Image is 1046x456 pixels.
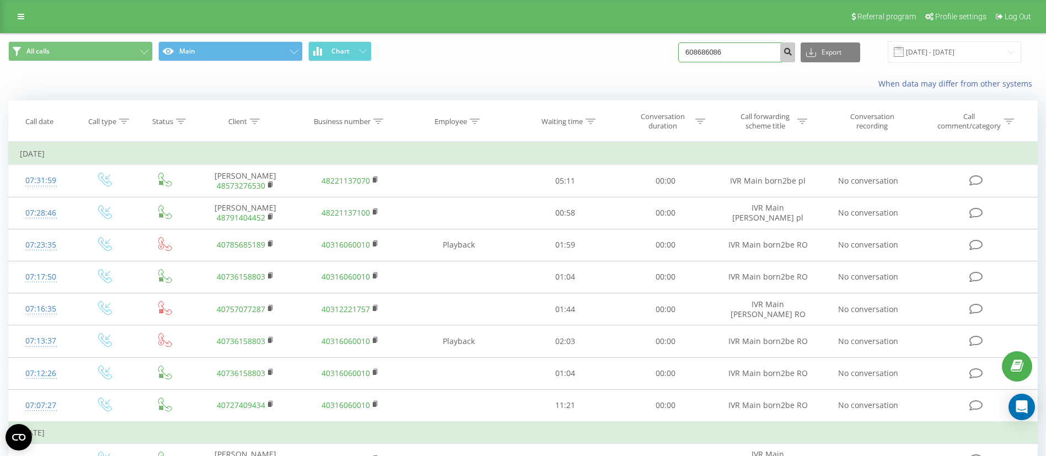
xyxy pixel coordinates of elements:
[716,389,820,422] td: IVR Main born2be RO
[9,422,1038,444] td: [DATE]
[314,117,371,126] div: Business number
[615,197,716,229] td: 00:00
[217,368,265,378] a: 40736158803
[25,117,53,126] div: Call date
[838,304,898,314] span: No conversation
[935,12,986,21] span: Profile settings
[321,400,370,410] a: 40316060010
[8,41,153,61] button: All calls
[20,298,62,320] div: 07:16:35
[217,271,265,282] a: 40736158803
[321,207,370,218] a: 48221137100
[1005,12,1031,21] span: Log Out
[321,336,370,346] a: 40316060010
[26,47,50,56] span: All calls
[716,197,820,229] td: IVR Main [PERSON_NAME] pl
[857,12,916,21] span: Referral program
[838,400,898,410] span: No conversation
[541,117,583,126] div: Waiting time
[615,357,716,389] td: 00:00
[321,368,370,378] a: 40316060010
[9,143,1038,165] td: [DATE]
[228,117,247,126] div: Client
[321,271,370,282] a: 40316060010
[515,293,615,325] td: 01:44
[615,325,716,357] td: 00:00
[88,117,116,126] div: Call type
[308,41,372,61] button: Chart
[217,212,265,223] a: 48791404452
[1009,394,1035,420] div: Open Intercom Messenger
[20,266,62,288] div: 07:17:50
[838,271,898,282] span: No conversation
[194,165,298,197] td: [PERSON_NAME]
[878,78,1038,89] a: When data may differ from other systems
[515,165,615,197] td: 05:11
[716,261,820,293] td: IVR Main born2be RO
[736,112,795,131] div: Call forwarding scheme title
[634,112,693,131] div: Conversation duration
[331,47,350,55] span: Chart
[801,42,860,62] button: Export
[716,229,820,261] td: IVR Main born2be RO
[838,336,898,346] span: No conversation
[20,234,62,256] div: 07:23:35
[515,261,615,293] td: 01:04
[321,239,370,250] a: 40316060010
[217,400,265,410] a: 40727409434
[716,165,820,197] td: IVR Main born2be pl
[515,325,615,357] td: 02:03
[615,261,716,293] td: 00:00
[716,357,820,389] td: IVR Main born2be RO
[6,424,32,450] button: Open CMP widget
[716,325,820,357] td: IVR Main born2be RO
[716,293,820,325] td: IVR Main [PERSON_NAME] RO
[217,180,265,191] a: 48573276530
[838,175,898,186] span: No conversation
[403,325,515,357] td: Playback
[321,304,370,314] a: 40312221757
[615,293,716,325] td: 00:00
[321,175,370,186] a: 48221137070
[615,165,716,197] td: 00:00
[515,357,615,389] td: 01:04
[515,197,615,229] td: 00:58
[20,363,62,384] div: 07:12:26
[217,304,265,314] a: 40757077287
[20,330,62,352] div: 07:13:37
[20,170,62,191] div: 07:31:59
[678,42,795,62] input: Search by number
[838,239,898,250] span: No conversation
[20,395,62,416] div: 07:07:27
[435,117,467,126] div: Employee
[515,229,615,261] td: 01:59
[217,336,265,346] a: 40736158803
[217,239,265,250] a: 40785685189
[615,229,716,261] td: 00:00
[158,41,303,61] button: Main
[152,117,173,126] div: Status
[403,229,515,261] td: Playback
[515,389,615,422] td: 11:21
[838,368,898,378] span: No conversation
[615,389,716,422] td: 00:00
[838,207,898,218] span: No conversation
[937,112,1001,131] div: Call comment/category
[836,112,908,131] div: Conversation recording
[20,202,62,224] div: 07:28:46
[194,197,298,229] td: [PERSON_NAME]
